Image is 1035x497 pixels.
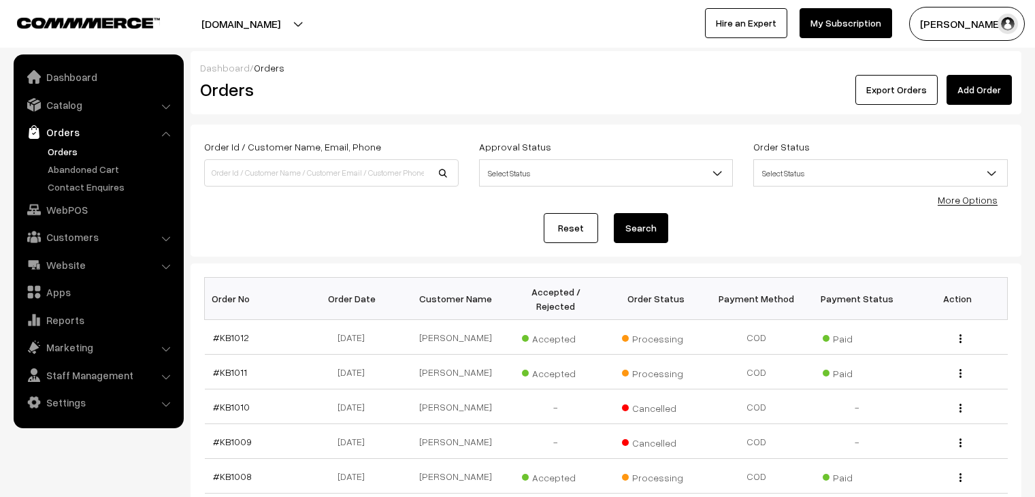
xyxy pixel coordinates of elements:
a: Contact Enquires [44,180,179,194]
td: - [807,424,908,459]
a: Staff Management [17,363,179,387]
span: Processing [622,328,690,346]
td: COD [706,355,807,389]
a: Website [17,253,179,277]
span: Accepted [522,467,590,485]
th: Order Date [305,278,406,320]
th: Order No [205,278,306,320]
a: Customers [17,225,179,249]
td: [PERSON_NAME] [406,459,506,494]
div: / [200,61,1012,75]
img: Menu [959,438,962,447]
span: Select Status [754,161,1007,185]
td: [DATE] [305,355,406,389]
button: Export Orders [855,75,938,105]
span: Select Status [480,161,733,185]
a: Reports [17,308,179,332]
img: user [998,14,1018,34]
a: Dashboard [200,62,250,74]
a: More Options [938,194,998,206]
td: COD [706,424,807,459]
a: Orders [44,144,179,159]
h2: Orders [200,79,457,100]
button: [PERSON_NAME]… [909,7,1025,41]
a: Marketing [17,335,179,359]
span: Paid [823,363,891,381]
span: Select Status [753,159,1008,187]
span: Accepted [522,363,590,381]
th: Order Status [606,278,707,320]
label: Order Id / Customer Name, Email, Phone [204,140,381,154]
a: Add Order [947,75,1012,105]
span: Processing [622,363,690,381]
button: [DOMAIN_NAME] [154,7,328,41]
td: [DATE] [305,459,406,494]
td: - [506,389,606,424]
a: My Subscription [800,8,892,38]
td: COD [706,389,807,424]
a: Apps [17,280,179,304]
a: Hire an Expert [705,8,787,38]
td: COD [706,320,807,355]
th: Payment Method [706,278,807,320]
td: [DATE] [305,424,406,459]
td: [PERSON_NAME] [406,389,506,424]
a: #KB1012 [213,332,249,343]
a: #KB1009 [213,436,252,447]
a: Dashboard [17,65,179,89]
th: Accepted / Rejected [506,278,606,320]
a: #KB1010 [213,401,250,413]
span: Cancelled [622,432,690,450]
img: COMMMERCE [17,18,160,28]
a: Abandoned Cart [44,162,179,176]
a: Reset [544,213,598,243]
th: Payment Status [807,278,908,320]
td: [PERSON_NAME] [406,355,506,389]
a: COMMMERCE [17,14,136,30]
span: Orders [254,62,284,74]
td: [PERSON_NAME] [406,320,506,355]
td: - [506,424,606,459]
a: WebPOS [17,197,179,222]
img: Menu [959,473,962,482]
span: Cancelled [622,398,690,415]
img: Menu [959,369,962,378]
a: #KB1008 [213,470,252,482]
a: #KB1011 [213,366,247,378]
input: Order Id / Customer Name / Customer Email / Customer Phone [204,159,459,187]
span: Select Status [479,159,734,187]
td: [PERSON_NAME] [406,424,506,459]
td: COD [706,459,807,494]
td: [DATE] [305,389,406,424]
button: Search [614,213,668,243]
label: Order Status [753,140,810,154]
a: Catalog [17,93,179,117]
th: Customer Name [406,278,506,320]
span: Accepted [522,328,590,346]
span: Processing [622,467,690,485]
img: Menu [959,334,962,343]
label: Approval Status [479,140,551,154]
span: Paid [823,328,891,346]
span: Paid [823,467,891,485]
a: Orders [17,120,179,144]
img: Menu [959,404,962,413]
a: Settings [17,390,179,415]
td: - [807,389,908,424]
th: Action [907,278,1008,320]
td: [DATE] [305,320,406,355]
